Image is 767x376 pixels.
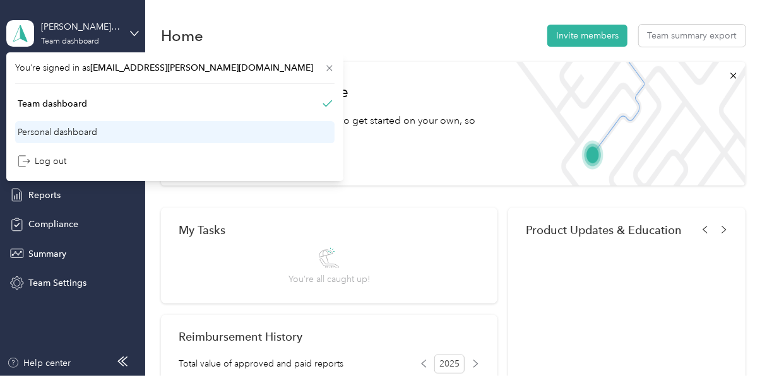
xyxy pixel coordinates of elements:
span: You’re signed in as [15,61,335,74]
span: 2025 [434,355,465,373]
span: [EMAIL_ADDRESS][PERSON_NAME][DOMAIN_NAME] [90,62,313,73]
div: Team dashboard [41,38,99,45]
span: Summary [28,247,66,261]
div: Team dashboard [18,97,87,110]
div: My Tasks [179,223,480,237]
span: You’re all caught up! [288,273,370,286]
span: Compliance [28,218,78,231]
h1: Home [161,29,203,42]
span: Reports [28,189,61,202]
span: Product Updates & Education [526,223,682,237]
iframe: Everlance-gr Chat Button Frame [696,305,767,376]
div: [PERSON_NAME] team [41,20,120,33]
div: Personal dashboard [18,126,97,139]
button: Team summary export [639,25,746,47]
div: Log out [18,155,66,168]
h2: Reimbursement History [179,330,302,343]
button: Help center [7,356,71,370]
button: Invite members [547,25,627,47]
span: Team Settings [28,276,86,290]
img: Welcome to everlance [507,62,745,185]
span: Total value of approved and paid reports [179,357,343,370]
